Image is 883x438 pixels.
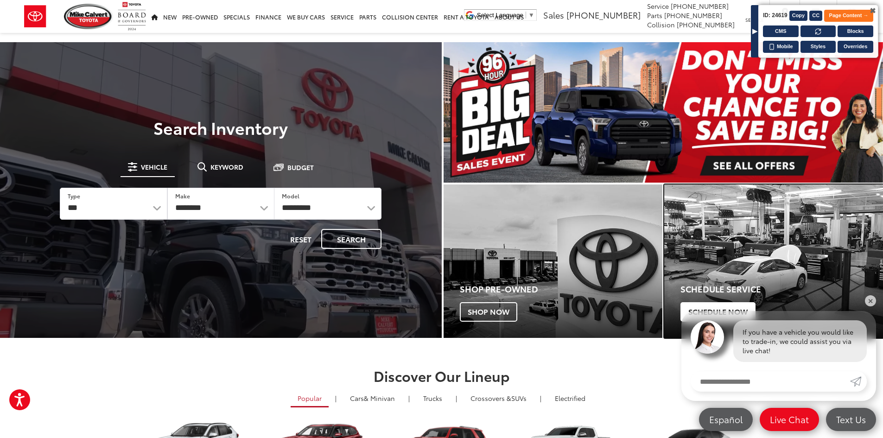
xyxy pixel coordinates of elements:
button: CMS [763,25,799,38]
span: Text Us [832,413,870,425]
span: Collision [647,20,675,29]
span: [PHONE_NUMBER] [664,11,722,20]
button: Blocks [838,25,873,38]
button: Styles [800,41,836,53]
a: Cars [343,390,402,406]
span: ✖ [870,7,876,15]
a: Español [699,408,753,431]
button: CC [809,11,822,21]
a: Shop Pre-Owned Shop Now [444,184,662,338]
span: Español [705,413,747,425]
span: ID: 24619 [763,12,788,19]
button: Overrides [838,41,873,53]
span: Live Chat [765,413,813,425]
h3: Search Inventory [39,118,403,137]
span: ▼ [528,12,534,19]
button: Search [321,229,381,249]
h2: Discover Our Lineup [115,368,769,383]
label: Make [175,192,190,200]
button: Page Content → [824,10,873,22]
button: Mobile [763,41,799,53]
span: Keyword [210,164,243,170]
a: Submit [850,371,867,392]
span: Service [744,17,765,23]
span: Parts [647,11,662,20]
label: Model [282,192,299,200]
h4: Shop Pre-Owned [460,285,662,294]
input: Enter your message [691,371,850,392]
a: SUVs [464,390,534,406]
li: | [538,394,544,403]
li: | [453,394,459,403]
button: Reset [282,229,319,249]
button: Copy [789,11,808,21]
span: Vehicle [141,164,167,170]
a: Live Chat [760,408,819,431]
a: Schedule Service Schedule Now [664,184,883,338]
label: Type [68,192,80,200]
span: Shop Now [460,302,517,322]
img: Agent profile photo [691,320,724,354]
a: Text Us [826,408,876,431]
h4: Schedule Service [680,285,883,294]
span: Crossovers & [470,394,511,403]
li: | [406,394,412,403]
span: Budget [287,164,314,171]
div: If you have a vehicle you would like to trade-in, we could assist you via live chat! [733,320,867,362]
a: Trucks [416,390,449,406]
span: [PHONE_NUMBER] [566,9,641,21]
span: [PHONE_NUMBER] [677,20,735,29]
div: Toyota [444,184,662,338]
li: | [333,394,339,403]
a: Popular [291,390,329,407]
img: Mike Calvert Toyota [64,4,113,29]
span: [PHONE_NUMBER] [671,1,729,11]
span: & Minivan [364,394,395,403]
a: Electrified [548,390,592,406]
div: ▶ [751,5,758,57]
span: Sales [543,9,564,21]
span: Service [647,1,669,11]
span: Schedule Now [680,302,756,322]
